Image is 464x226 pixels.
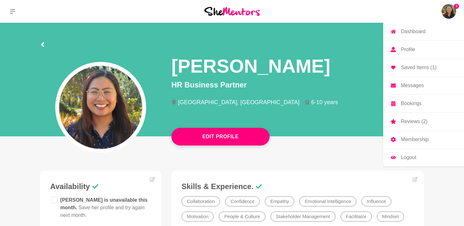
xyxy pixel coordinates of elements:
[401,155,416,160] p: Logout
[383,59,464,76] a: Saved Items (1)
[401,29,425,34] p: Dashboard
[171,99,305,105] li: [GEOGRAPHIC_DATA], [GEOGRAPHIC_DATA]
[60,205,145,218] span: Save her profile and try again next month.
[383,77,464,94] a: Messages
[401,101,422,106] p: Bookings
[401,83,424,88] p: Messages
[454,4,459,9] span: 3
[401,137,429,142] p: Membership
[383,41,464,58] a: Profile
[171,128,270,146] button: Edit Profile
[441,4,456,19] img: Annie Reyes
[171,54,330,78] h1: [PERSON_NAME]
[171,79,424,91] p: HR Business Partner
[50,182,151,191] h3: Availability
[305,99,343,105] li: 6-10 years
[383,113,464,130] a: Reviews (2)
[401,65,437,70] p: Saved Items (1)
[60,197,148,218] span: [PERSON_NAME] is unavailable this month.
[181,182,414,191] h3: Skills & Experience.
[401,47,415,52] p: Profile
[204,7,260,15] img: She Mentors Logo
[441,4,456,19] a: Annie Reyes3DashboardProfileSaved Items (1)MessagesBookingsReviews (2)MembershipLogout
[401,119,427,124] p: Reviews (2)
[383,23,464,40] a: Dashboard
[383,95,464,112] a: Bookings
